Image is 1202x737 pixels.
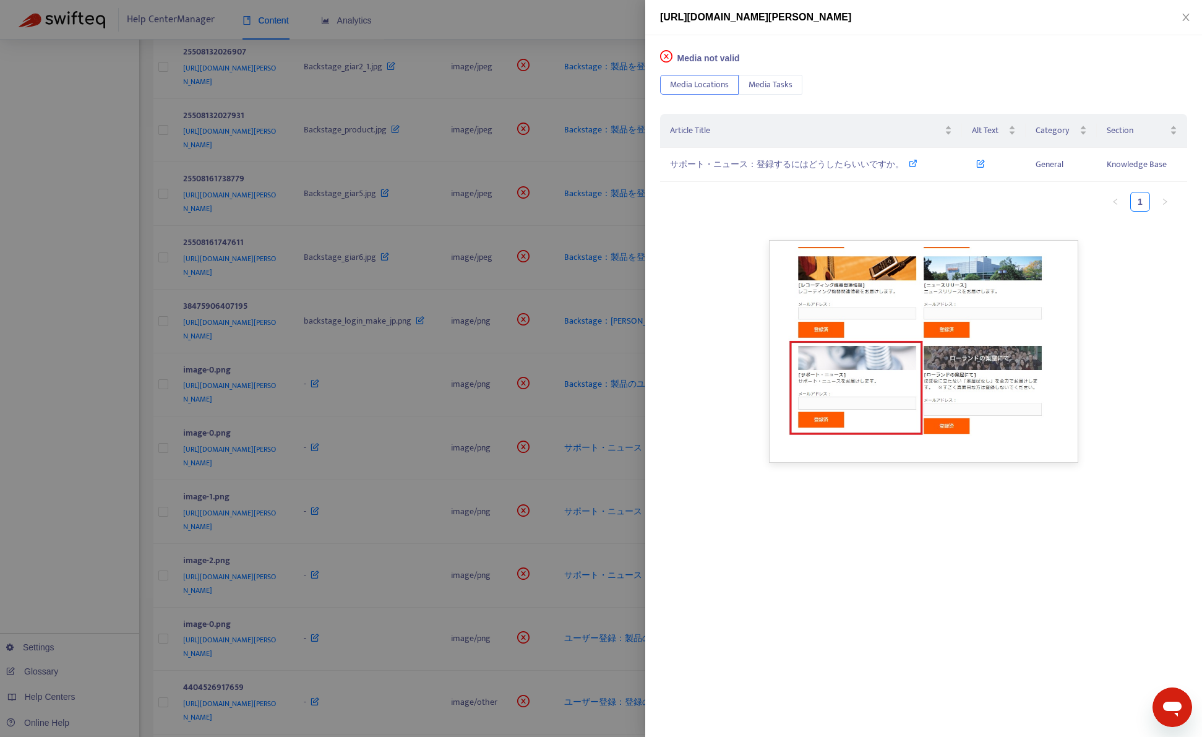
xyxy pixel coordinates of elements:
button: Media Locations [660,75,739,95]
span: Media Locations [670,78,729,92]
span: close [1181,12,1191,22]
a: 1 [1131,192,1149,211]
span: Media Tasks [749,78,792,92]
span: Alt Text [972,124,1006,137]
li: Next Page [1155,192,1175,212]
button: Close [1177,12,1195,24]
span: Knowledge Base [1107,157,1167,171]
span: General [1036,157,1063,171]
th: Alt Text [962,114,1026,148]
span: Section [1107,124,1167,137]
th: Article Title [660,114,962,148]
li: 1 [1130,192,1150,212]
span: left [1112,198,1119,205]
span: [URL][DOMAIN_NAME][PERSON_NAME] [660,12,851,22]
img: Unable to display this image [769,240,1078,463]
span: Article Title [670,124,942,137]
span: Category [1036,124,1077,137]
button: left [1105,192,1125,212]
li: Previous Page [1105,192,1125,212]
span: サポート・ニュース：登録するにはどうしたらいいですか。 [670,157,904,171]
span: close-circle [660,50,672,62]
th: Section [1097,114,1187,148]
th: Category [1026,114,1097,148]
span: Media not valid [677,53,740,63]
iframe: メッセージングウィンドウを開くボタン [1153,687,1192,727]
button: right [1155,192,1175,212]
span: right [1161,198,1169,205]
button: Media Tasks [739,75,802,95]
